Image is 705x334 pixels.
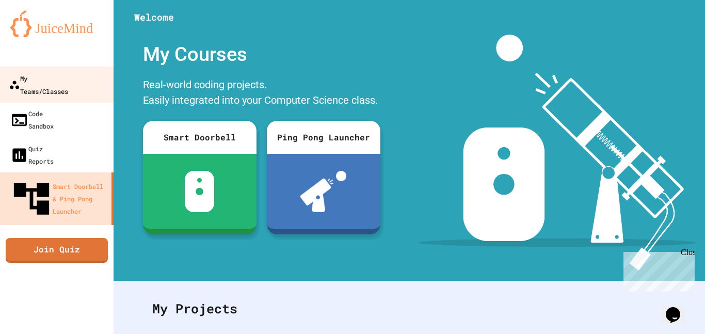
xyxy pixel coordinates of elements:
img: logo-orange.svg [10,10,103,37]
div: Ping Pong Launcher [267,121,380,154]
div: Smart Doorbell & Ping Pong Launcher [10,178,107,220]
iframe: chat widget [619,248,695,292]
div: Code Sandbox [10,107,54,132]
div: My Courses [138,35,386,74]
iframe: chat widget [662,293,695,324]
div: My Teams/Classes [9,72,68,97]
img: sdb-white.svg [185,171,214,212]
img: banner-image-my-projects.png [419,35,695,271]
div: Smart Doorbell [143,121,257,154]
a: Join Quiz [6,238,108,263]
img: ppl-with-ball.png [300,171,346,212]
div: My Projects [142,289,677,329]
div: Quiz Reports [10,142,54,167]
div: Chat with us now!Close [4,4,71,66]
div: Real-world coding projects. Easily integrated into your Computer Science class. [138,74,386,113]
